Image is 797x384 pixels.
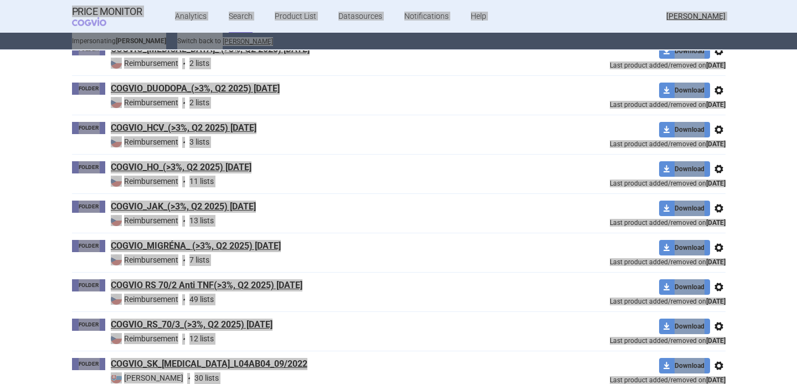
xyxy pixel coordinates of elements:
[111,319,272,331] a: COGVIO_RS_70/3_(>3%, Q2 2025) [DATE]
[529,373,726,384] p: Last product added/removed on
[659,83,710,98] button: Download
[72,122,105,134] p: FOLDER
[72,319,105,331] p: FOLDER
[111,83,280,95] a: COGVIO_DUODOPA_(>3%, Q2 2025) [DATE]
[706,140,726,148] strong: [DATE]
[72,279,105,291] p: FOLDER
[223,37,273,46] button: [PERSON_NAME]
[111,43,310,58] h1: COGVIO_DLBCL_ (>3%, Q2 2025) 8.10.2025
[111,122,256,134] a: COGVIO_HCV_(>3%, Q2 2025) [DATE]
[111,254,122,265] img: CZ
[111,294,178,305] strong: Reimbursement
[706,62,726,69] strong: [DATE]
[659,161,710,177] button: Download
[111,161,251,176] h1: COGVIO_HO_(>3%, Q2 2025) 8.10.2025
[111,97,122,108] img: CZ
[111,372,529,384] p: 30 lists
[111,333,178,344] strong: Reimbursement
[72,83,105,95] p: FOLDER
[111,372,122,383] img: SK
[659,240,710,255] button: Download
[529,216,726,227] p: Last product added/removed on
[111,176,122,187] img: CZ
[111,358,307,372] h1: COGVIO_SK_Adalimumab_L04AB04_09/2022
[178,334,189,345] i: •
[111,215,122,226] img: CZ
[659,358,710,373] button: Download
[72,201,105,213] p: FOLDER
[111,201,256,213] a: COGVIO_JAK_(>3%, Q2 2025) [DATE]
[706,101,726,109] strong: [DATE]
[72,358,105,370] p: FOLDER
[178,58,189,69] i: •
[178,216,189,227] i: •
[178,137,189,148] i: •
[111,294,529,305] p: 49 lists
[111,279,302,294] h1: COGVIO RS 70/2 Anti TNF(>3%, Q2 2025) 9.10.2025
[111,254,178,265] strong: Reimbursement
[111,358,307,370] a: COGVIO_SK_[MEDICAL_DATA]_L04AB04_09/2022
[72,240,105,252] p: FOLDER
[111,319,272,333] h1: COGVIO_RS_70/3_(>3%, Q2 2025) 9.10.2025
[178,176,189,187] i: •
[72,6,142,17] strong: Price Monitor
[529,255,726,266] p: Last product added/removed on
[529,334,726,345] p: Last product added/removed on
[111,294,122,305] img: CZ
[111,97,529,109] p: 2 lists
[111,279,302,291] a: COGVIO RS 70/2 Anti TNF(>3%, Q2 2025) [DATE]
[111,176,178,187] strong: Reimbursement
[116,37,166,45] strong: [PERSON_NAME]
[111,333,529,345] p: 12 lists
[111,254,529,266] p: 7 lists
[111,176,529,187] p: 11 lists
[706,180,726,187] strong: [DATE]
[111,372,183,383] strong: [PERSON_NAME]
[659,122,710,137] button: Download
[111,215,178,226] strong: Reimbursement
[178,294,189,305] i: •
[111,58,122,69] img: CZ
[111,215,529,227] p: 13 lists
[111,122,256,136] h1: COGVIO_HCV_(>3%, Q2 2025) 8.10.2025
[706,298,726,305] strong: [DATE]
[72,33,726,49] p: Impersonating Switch back to
[659,43,710,59] button: Download
[72,17,122,26] span: COGVIO
[659,279,710,295] button: Download
[72,161,105,173] p: FOLDER
[706,219,726,227] strong: [DATE]
[111,240,281,252] a: COGVIO_MIGRÉNA_ (>3%, Q2 2025) [DATE]
[706,258,726,266] strong: [DATE]
[111,136,178,147] strong: Reimbursement
[183,373,194,384] i: •
[111,240,281,254] h1: COGVIO_MIGRÉNA_ (>3%, Q2 2025) 8.10.2025
[111,201,256,215] h1: COGVIO_JAK_(>3%, Q2 2025) 8.10.2025
[178,98,189,109] i: •
[111,136,122,147] img: CZ
[72,6,142,27] a: Price MonitorCOGVIO
[529,98,726,109] p: Last product added/removed on
[111,83,280,97] h1: COGVIO_DUODOPA_(>3%, Q2 2025) 8.10.2025
[529,177,726,187] p: Last product added/removed on
[659,201,710,216] button: Download
[111,161,251,173] a: COGVIO_HO_(>3%, Q2 2025) [DATE]
[111,97,178,108] strong: Reimbursement
[659,319,710,334] button: Download
[529,295,726,305] p: Last product added/removed on
[529,59,726,69] p: Last product added/removed on
[111,58,529,69] p: 2 lists
[706,337,726,345] strong: [DATE]
[706,376,726,384] strong: [DATE]
[111,58,178,69] strong: Reimbursement
[111,333,122,344] img: CZ
[178,255,189,266] i: •
[111,136,529,148] p: 3 lists
[529,137,726,148] p: Last product added/removed on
